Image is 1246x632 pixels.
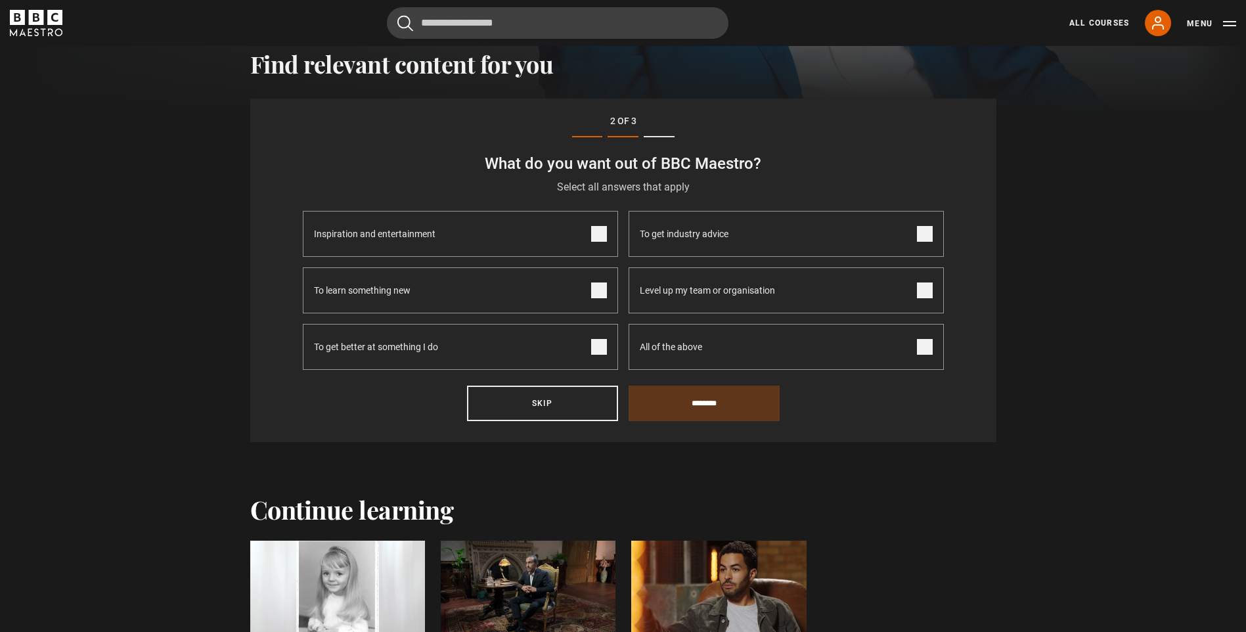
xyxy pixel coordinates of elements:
[314,325,438,369] span: To get better at something I do
[303,179,944,195] p: Select all answers that apply
[250,495,996,525] h2: Continue learning
[314,212,435,256] span: Inspiration and entertainment
[640,268,775,313] span: Level up my team or organisation
[640,325,702,369] span: All of the above
[387,7,728,39] input: Search
[467,386,618,421] button: Skip
[250,50,996,78] h2: Find relevant content for you
[314,268,411,313] span: To learn something new
[1187,17,1236,30] button: Toggle navigation
[640,212,728,256] span: To get industry advice
[303,114,944,128] p: 2 of 3
[1069,17,1129,29] a: All Courses
[10,10,62,36] svg: BBC Maestro
[303,153,944,174] h3: What do you want out of BBC Maestro?
[397,15,413,32] button: Submit the search query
